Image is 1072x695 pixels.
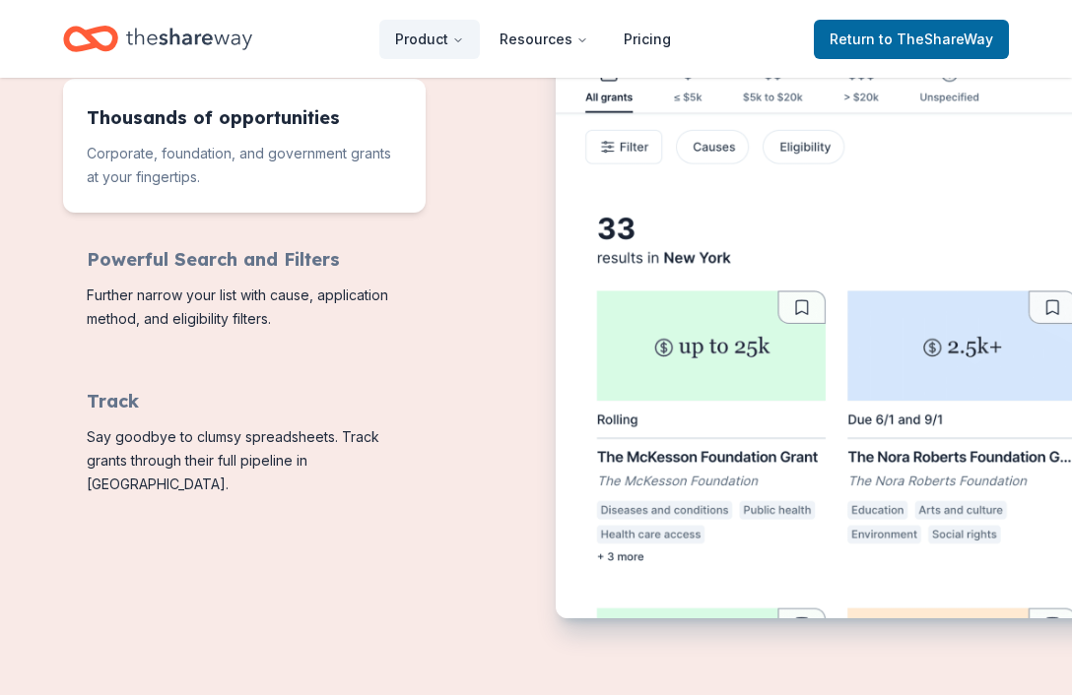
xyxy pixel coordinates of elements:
[63,16,252,62] a: Home
[814,20,1009,59] a: Returnto TheShareWay
[379,16,687,62] nav: Main
[608,20,687,59] a: Pricing
[830,28,993,51] span: Return
[484,20,604,59] button: Resources
[379,20,480,59] button: Product
[879,31,993,47] span: to TheShareWay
